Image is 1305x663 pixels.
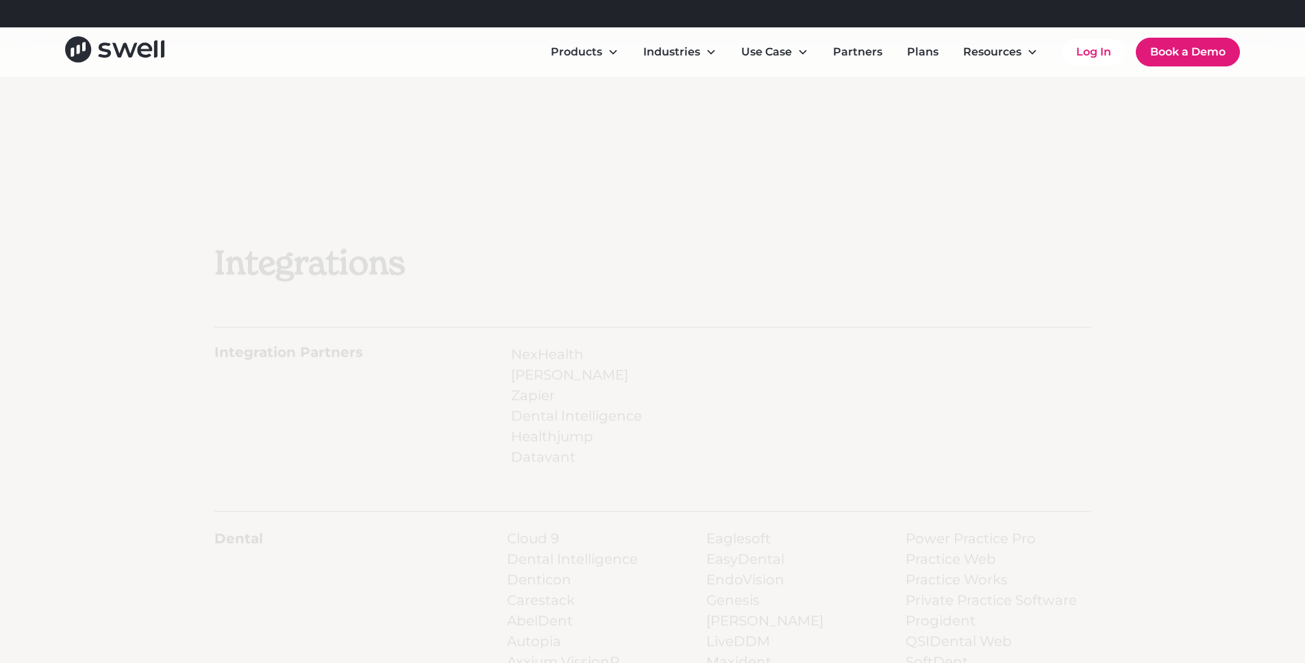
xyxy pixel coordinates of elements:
a: home [65,36,164,67]
div: Resources [963,44,1021,60]
p: NexHealth [PERSON_NAME] Zapier Dental Intelligence Healthjump Datavant [511,344,642,467]
a: Plans [896,38,949,66]
div: Products [551,44,602,60]
div: Resources [952,38,1049,66]
a: Partners [822,38,893,66]
div: Use Case [741,44,792,60]
div: Industries [643,44,700,60]
h2: Integrations [214,243,741,283]
div: Use Case [730,38,819,66]
a: Log In [1062,38,1125,66]
div: Dental [214,528,263,549]
a: Book a Demo [1136,38,1240,66]
div: Products [540,38,630,66]
div: Industries [632,38,728,66]
h3: Integration Partners [214,344,363,360]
